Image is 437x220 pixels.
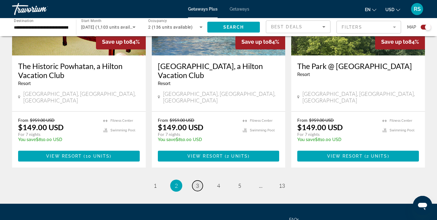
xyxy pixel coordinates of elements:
[217,182,220,189] span: 4
[158,123,203,132] p: $149.00 USD
[297,132,376,137] p: For 7 nights
[154,182,157,189] span: 1
[175,182,178,189] span: 2
[18,61,140,80] a: The Historic Powhatan, a Hilton Vacation Club
[238,182,241,189] span: 5
[148,25,193,30] span: 2 (136 units available)
[297,137,315,142] span: You save
[223,25,244,30] span: Search
[110,128,135,132] span: Swimming Pool
[259,182,263,189] span: ...
[12,180,425,192] nav: Pagination
[365,7,371,12] span: en
[230,7,249,11] a: Getaways
[297,123,343,132] p: $149.00 USD
[170,118,194,123] span: $959.00 USD
[158,61,279,80] a: [GEOGRAPHIC_DATA], a Hilton Vacation Club
[271,24,302,29] span: Best Deals
[271,23,325,30] mat-select: Sort by
[148,19,167,23] span: Occupancy
[223,154,250,159] span: ( )
[18,123,64,132] p: $149.00 USD
[158,137,176,142] span: You save
[302,90,419,104] span: [GEOGRAPHIC_DATA], [GEOGRAPHIC_DATA], [GEOGRAPHIC_DATA]
[250,128,275,132] span: Swimming Pool
[187,154,223,159] span: View Resort
[241,39,269,45] span: Save up to
[18,137,36,142] span: You save
[12,1,72,17] a: Travorium
[158,118,168,123] span: From
[297,61,419,71] a: The Park @ [GEOGRAPHIC_DATA]
[18,132,97,137] p: For 7 nights
[18,118,28,123] span: From
[390,128,414,132] span: Swimming Pool
[188,7,218,11] a: Getaways Plus
[381,39,408,45] span: Save up to
[196,182,199,189] span: 3
[327,154,363,159] span: View Resort
[163,90,279,104] span: [GEOGRAPHIC_DATA], [GEOGRAPHIC_DATA], [GEOGRAPHIC_DATA]
[46,154,82,159] span: View Resort
[110,119,133,123] span: Fitness Center
[409,3,425,15] button: User Menu
[297,151,419,162] button: View Resort(2 units)
[81,19,101,23] span: Start Month
[385,7,394,12] span: USD
[385,5,400,14] button: Change currency
[363,154,389,159] span: ( )
[407,23,416,31] span: Map
[297,137,376,142] p: $810.00 USD
[413,196,432,215] iframe: Button to launch messaging window
[158,81,171,86] span: Resort
[96,34,146,49] div: 84%
[207,22,260,33] button: Search
[365,5,376,14] button: Change language
[81,25,140,30] span: [DATE] (1,103 units available)
[14,18,33,23] span: Destination
[337,20,401,34] button: Filter
[309,118,334,123] span: $959.00 USD
[23,90,140,104] span: [GEOGRAPHIC_DATA], [GEOGRAPHIC_DATA], [GEOGRAPHIC_DATA]
[279,182,285,189] span: 13
[158,137,237,142] p: $810.00 USD
[235,34,285,49] div: 84%
[366,154,388,159] span: 2 units
[18,151,140,162] button: View Resort(10 units)
[227,154,248,159] span: 2 units
[375,34,425,49] div: 84%
[250,119,273,123] span: Fitness Center
[390,119,412,123] span: Fitness Center
[18,81,31,86] span: Resort
[18,137,97,142] p: $810.00 USD
[158,132,237,137] p: For 7 nights
[102,39,129,45] span: Save up to
[414,6,421,12] span: RS
[158,151,279,162] button: View Resort(2 units)
[30,118,55,123] span: $959.00 USD
[297,72,310,77] span: Resort
[82,154,111,159] span: ( )
[86,154,110,159] span: 10 units
[297,118,308,123] span: From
